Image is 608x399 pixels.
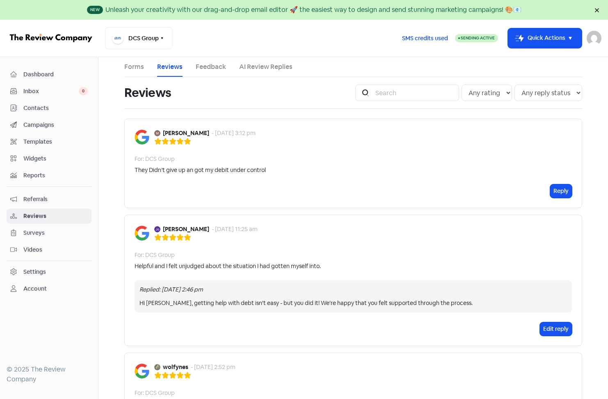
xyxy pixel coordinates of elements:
span: New [87,6,103,14]
a: Account [7,281,91,296]
button: Quick Actions [508,28,582,48]
span: Campaigns [23,121,88,129]
img: User [587,31,601,46]
span: Widgets [23,154,88,163]
i: Replied: [DATE] 2:46 pm [139,286,203,293]
span: Videos [23,245,88,254]
a: Templates [7,134,91,149]
span: 0 [79,87,88,95]
a: Reports [7,168,91,183]
span: SMS credits used [402,34,448,43]
div: For: DCS Group [135,155,175,163]
img: Avatar [154,226,160,232]
a: Feedback [196,62,226,72]
a: Surveys [7,225,91,241]
button: DCS Group [105,27,172,49]
span: Referrals [23,195,88,204]
a: Videos [7,242,91,257]
b: wolfynes [163,363,188,371]
b: [PERSON_NAME] [163,129,209,138]
div: - [DATE] 11:25 am [212,225,258,234]
img: Image [135,130,149,144]
div: Unleash your creativity with our drag-and-drop email editor 🚀 the easiest way to design and send ... [105,5,521,15]
a: Settings [7,264,91,280]
div: - [DATE] 2:52 pm [191,363,235,371]
span: Contacts [23,104,88,112]
h1: Reviews [124,80,171,106]
span: Surveys [23,229,88,237]
img: Avatar [154,364,160,370]
span: Inbox [23,87,79,96]
div: They Didn’t give up an got my debit under control [135,166,266,174]
img: Image [135,364,149,378]
div: For: DCS Group [135,389,175,397]
div: Hi [PERSON_NAME], getting help with debt isn't easy - but you did it! We're happy that you felt s... [139,299,567,307]
span: Reviews [23,212,88,220]
b: [PERSON_NAME] [163,225,209,234]
img: Avatar [154,130,160,136]
div: - [DATE] 3:12 pm [212,129,256,138]
a: Contacts [7,101,91,116]
button: Edit reply [540,322,572,336]
div: © 2025 The Review Company [7,365,91,384]
a: AI Review Replies [239,62,293,72]
span: Sending Active [461,35,495,41]
div: For: DCS Group [135,251,175,259]
a: SMS credits used [395,33,455,42]
a: Sending Active [455,33,498,43]
div: Account [23,284,47,293]
a: Referrals [7,192,91,207]
a: Forms [124,62,144,72]
a: Reviews [7,209,91,224]
img: Image [135,226,149,241]
input: Search [370,85,459,101]
a: Widgets [7,151,91,166]
a: Reviews [157,62,183,72]
div: Helpful and I felt unjudged about the situation I had gotten myself into. [135,262,321,271]
span: Reports [23,171,88,180]
span: Templates [23,138,88,146]
div: Settings [23,268,46,276]
button: Reply [550,184,572,198]
a: Campaigns [7,117,91,133]
span: Dashboard [23,70,88,79]
a: Inbox 0 [7,84,91,99]
a: Dashboard [7,67,91,82]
